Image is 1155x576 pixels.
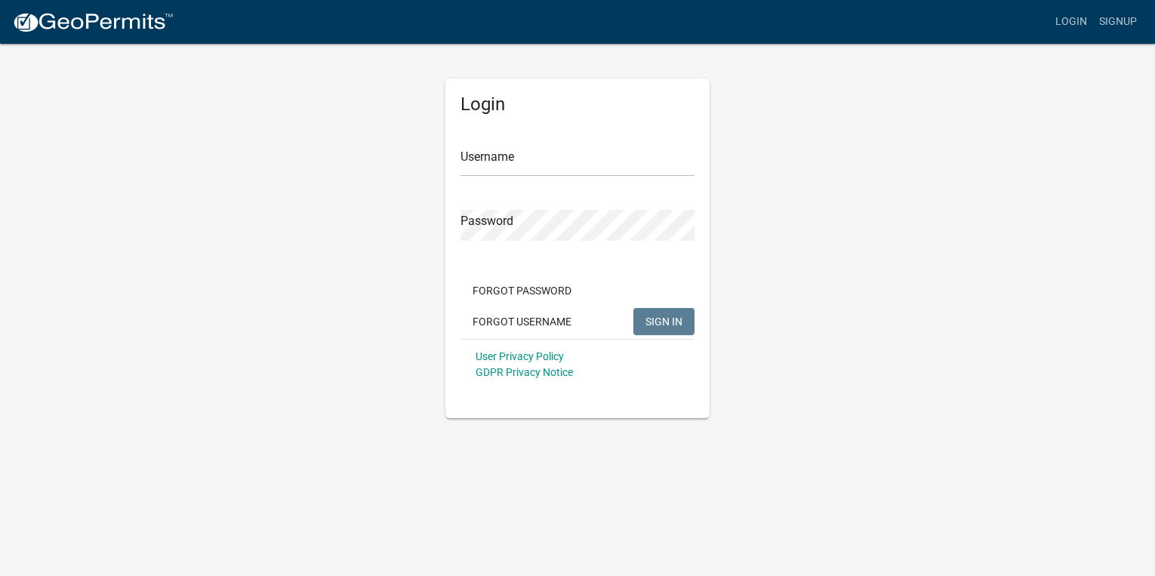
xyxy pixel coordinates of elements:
a: Signup [1093,8,1143,36]
a: GDPR Privacy Notice [476,366,573,378]
a: User Privacy Policy [476,350,564,362]
button: Forgot Username [460,308,584,335]
button: Forgot Password [460,277,584,304]
a: Login [1049,8,1093,36]
h5: Login [460,94,695,116]
span: SIGN IN [645,315,682,327]
button: SIGN IN [633,308,695,335]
